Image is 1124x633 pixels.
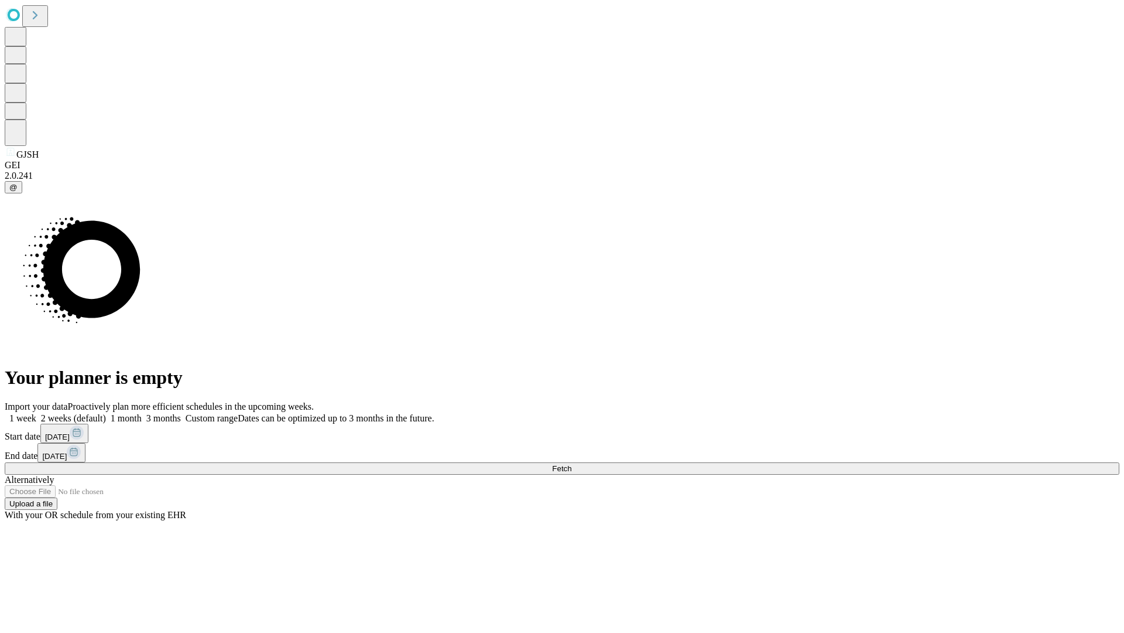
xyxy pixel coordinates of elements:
button: [DATE] [40,424,88,443]
span: [DATE] [45,433,70,441]
span: Proactively plan more efficient schedules in the upcoming weeks. [68,401,314,411]
span: Alternatively [5,475,54,485]
span: @ [9,183,18,192]
button: @ [5,181,22,193]
span: Fetch [552,464,571,473]
span: With your OR schedule from your existing EHR [5,510,186,520]
span: 2 weeks (default) [41,413,106,423]
div: GEI [5,160,1119,171]
span: Dates can be optimized up to 3 months in the future. [238,413,434,423]
span: GJSH [16,149,39,159]
span: 1 week [9,413,36,423]
span: 3 months [146,413,181,423]
span: Custom range [186,413,238,423]
span: 1 month [111,413,142,423]
span: Import your data [5,401,68,411]
button: Upload a file [5,498,57,510]
div: Start date [5,424,1119,443]
button: Fetch [5,462,1119,475]
button: [DATE] [37,443,85,462]
div: End date [5,443,1119,462]
div: 2.0.241 [5,171,1119,181]
span: [DATE] [42,452,67,461]
h1: Your planner is empty [5,367,1119,389]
